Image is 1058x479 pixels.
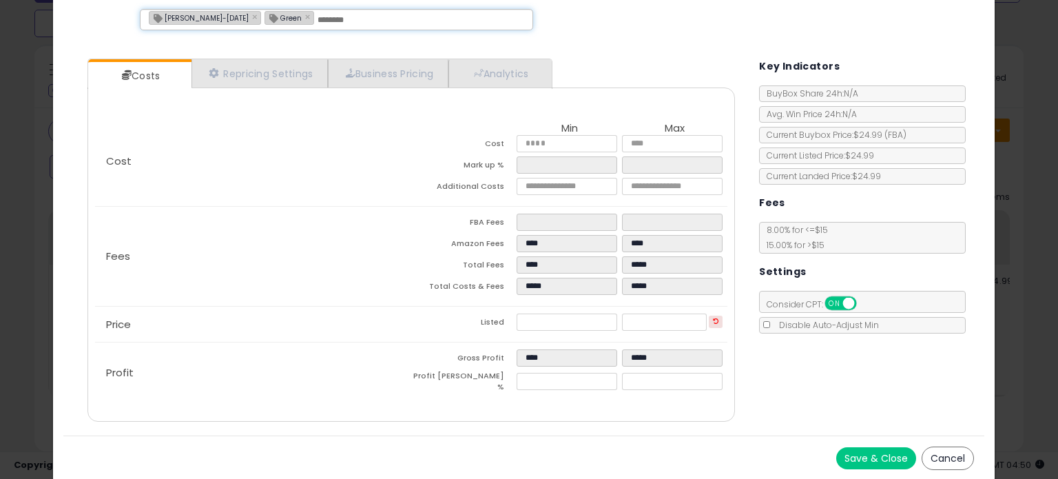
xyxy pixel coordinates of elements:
[853,129,906,141] span: $24.99
[265,12,302,23] span: Green
[759,194,785,212] h5: Fees
[411,314,517,335] td: Listed
[149,12,249,23] span: [PERSON_NAME]-[DATE]
[95,156,411,167] p: Cost
[836,447,916,469] button: Save & Close
[760,150,874,161] span: Current Listed Price: $24.99
[448,59,550,88] a: Analytics
[772,319,879,331] span: Disable Auto-Adjust Min
[622,123,727,135] th: Max
[411,135,517,156] td: Cost
[517,123,622,135] th: Min
[760,88,858,99] span: BuyBox Share 24h: N/A
[760,129,906,141] span: Current Buybox Price:
[760,239,824,251] span: 15.00 % for > $15
[328,59,448,88] a: Business Pricing
[411,256,517,278] td: Total Fees
[191,59,328,88] a: Repricing Settings
[411,214,517,235] td: FBA Fees
[760,170,881,182] span: Current Landed Price: $24.99
[411,156,517,178] td: Mark up %
[95,251,411,262] p: Fees
[922,447,974,470] button: Cancel
[411,371,517,396] td: Profit [PERSON_NAME] %
[95,367,411,378] p: Profit
[411,278,517,299] td: Total Costs & Fees
[88,62,190,90] a: Costs
[411,349,517,371] td: Gross Profit
[826,298,843,309] span: ON
[759,263,806,281] h5: Settings
[759,58,840,75] h5: Key Indicators
[884,129,906,141] span: ( FBA )
[855,298,877,309] span: OFF
[252,10,260,23] a: ×
[305,10,313,23] a: ×
[411,178,517,199] td: Additional Costs
[95,319,411,330] p: Price
[760,224,828,251] span: 8.00 % for <= $15
[411,235,517,256] td: Amazon Fees
[760,108,857,120] span: Avg. Win Price 24h: N/A
[760,298,875,310] span: Consider CPT:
